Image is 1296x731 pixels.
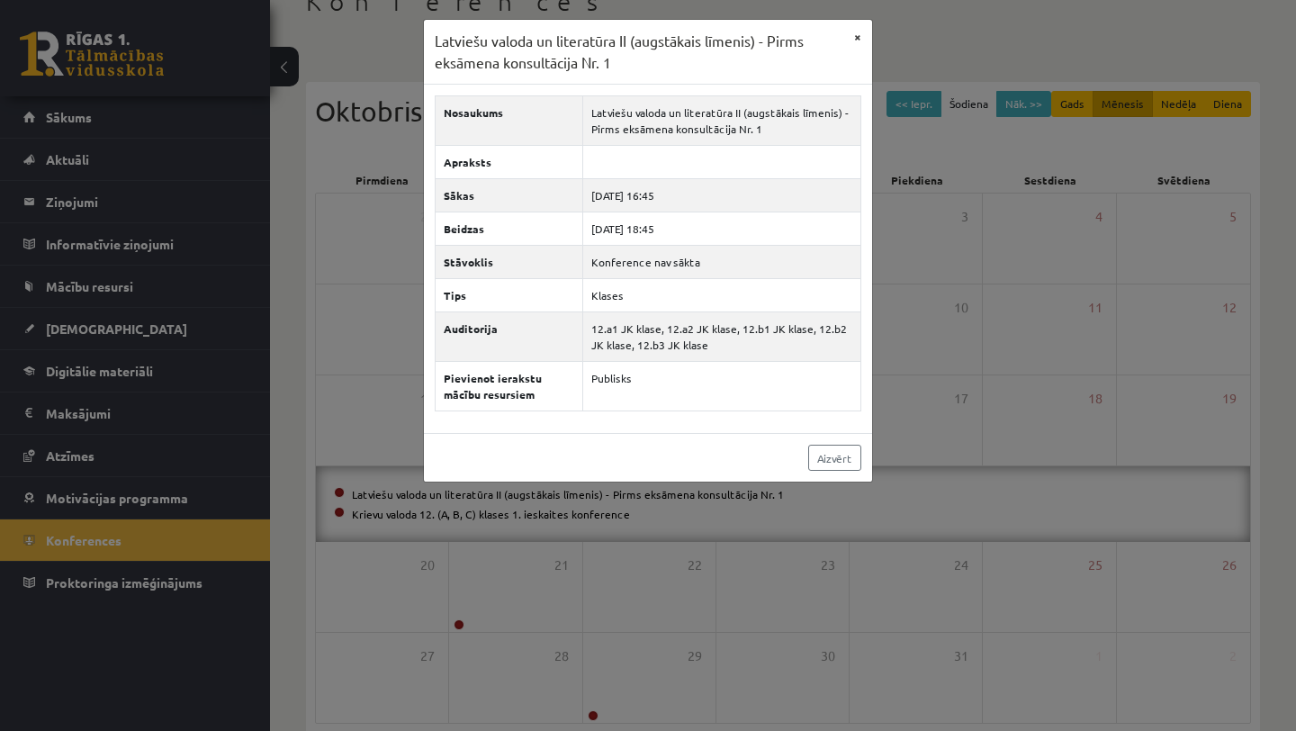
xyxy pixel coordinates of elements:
[583,179,861,212] td: [DATE] 16:45
[583,362,861,411] td: Publisks
[436,362,583,411] th: Pievienot ierakstu mācību resursiem
[435,31,843,73] h3: Latviešu valoda un literatūra II (augstākais līmenis) - Pirms eksāmena konsultācija Nr. 1
[436,179,583,212] th: Sākas
[808,445,861,471] a: Aizvērt
[583,279,861,312] td: Klases
[583,246,861,279] td: Konference nav sākta
[583,212,861,246] td: [DATE] 18:45
[436,246,583,279] th: Stāvoklis
[583,96,861,146] td: Latviešu valoda un literatūra II (augstākais līmenis) - Pirms eksāmena konsultācija Nr. 1
[436,279,583,312] th: Tips
[843,20,872,54] button: ×
[436,146,583,179] th: Apraksts
[436,312,583,362] th: Auditorija
[583,312,861,362] td: 12.a1 JK klase, 12.a2 JK klase, 12.b1 JK klase, 12.b2 JK klase, 12.b3 JK klase
[436,96,583,146] th: Nosaukums
[436,212,583,246] th: Beidzas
